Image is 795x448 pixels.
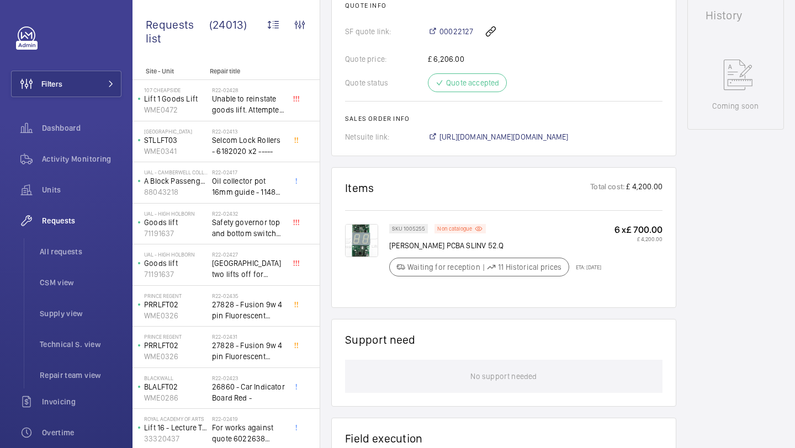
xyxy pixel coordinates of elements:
h1: Items [345,181,374,195]
p: 33320437 [144,433,208,444]
p: WME0326 [144,351,208,362]
p: £ 4,200.00 [614,236,662,242]
p: WME0341 [144,146,208,157]
h1: Support need [345,333,416,346]
span: For works against quote 6022638 @£2197.00 [212,422,285,444]
a: 00022127 [428,26,473,37]
p: UAL - Camberwell College of Arts [144,169,208,175]
p: Waiting for reception [407,262,480,273]
p: WME0326 [144,310,208,321]
span: Requests list [146,18,209,45]
p: WME0472 [144,104,208,115]
span: 00022127 [439,26,473,37]
span: Overtime [42,427,121,438]
p: Prince Regent [144,333,208,340]
span: Activity Monitoring [42,153,121,164]
p: Goods lift [144,258,208,269]
p: PRRLFT02 [144,340,208,351]
h2: R22-02413 [212,128,285,135]
p: Goods lift [144,217,208,228]
span: Oil collector pot 16mm guide - 11482 x2 [212,175,285,198]
p: STLLFT03 [144,135,208,146]
span: 27828 - Fusion 9w 4 pin Fluorescent Lamp / Bulb - Used on Prince regent lift No2 car top test con... [212,299,285,321]
p: SKU 1005255 [392,227,425,231]
span: Supply view [40,308,121,319]
span: Units [42,184,121,195]
h2: R22-02427 [212,251,285,258]
p: Lift 16 - Lecture Theater Disabled Lift ([PERSON_NAME]) ([GEOGRAPHIC_DATA] ) [144,422,208,433]
span: 26860 - Car Indicator Board Red - [212,381,285,403]
h2: R22-02419 [212,415,285,422]
span: Requests [42,215,121,226]
p: UAL - High Holborn [144,251,208,258]
h2: R22-02417 [212,169,285,175]
p: 71191637 [144,269,208,280]
a: [URL][DOMAIN_NAME][DOMAIN_NAME] [428,131,569,142]
button: Filters [11,71,121,97]
p: ETA: [DATE] [569,264,601,270]
p: UAL - High Holborn [144,210,208,217]
h2: Quote info [345,2,662,9]
p: BLALFT02 [144,381,208,392]
p: [GEOGRAPHIC_DATA] [144,128,208,135]
h2: Sales order info [345,115,662,122]
div: | [483,262,485,273]
span: Filters [41,78,62,89]
p: Blackwall [144,375,208,381]
p: 88043218 [144,186,208,198]
p: Prince Regent [144,292,208,299]
span: Unable to reinstate goods lift. Attempted to swap control boards with PL2, no difference. Technic... [212,93,285,115]
span: 27828 - Fusion 9w 4 pin Fluorescent Lamp / Bulb - Used on Prince regent lift No2 car top test con... [212,340,285,362]
h2: R22-02431 [212,333,285,340]
span: Technical S. view [40,339,121,350]
p: Non catalogue [437,227,472,231]
p: 6 x £ 700.00 [614,224,662,236]
h2: R22-02435 [212,292,285,299]
h2: R22-02428 [212,87,285,93]
p: A Block Passenger Lift 2 (B) L/H [144,175,208,186]
p: Coming soon [712,100,759,111]
p: Repair title [210,67,283,75]
p: WME0286 [144,392,208,403]
p: 11 Historical prices [498,262,562,273]
p: £ 4,200.00 [625,181,662,195]
span: CSM view [40,277,121,288]
h1: Field execution [345,431,662,445]
span: Safety governor top and bottom switches not working from an immediate defect. Lift passenger lift... [212,217,285,239]
img: ZNXR51sqwem0uIjCWQWzbBTbBWxpwHHt7dkIJhfeyvnx4HbT.png [345,224,378,257]
p: royal academy of arts [144,415,208,422]
p: 107 Cheapside [144,87,208,93]
p: PRRLFT02 [144,299,208,310]
p: No support needed [470,360,537,393]
p: Lift 1 Goods Lift [144,93,208,104]
p: 71191637 [144,228,208,239]
span: [GEOGRAPHIC_DATA] two lifts off for safety governor rope switches at top and bottom. Immediate de... [212,258,285,280]
span: Invoicing [42,396,121,407]
span: [URL][DOMAIN_NAME][DOMAIN_NAME] [439,131,569,142]
span: Selcom Lock Rollers - 6182020 x2 ----- [212,135,285,157]
span: All requests [40,246,121,257]
p: [PERSON_NAME] PCBA SLINV 52.Q [389,240,601,251]
p: Total cost: [590,181,625,195]
h2: R22-02423 [212,375,285,381]
h2: R22-02432 [212,210,285,217]
h1: History [706,10,766,21]
span: Dashboard [42,122,121,134]
p: Site - Unit [132,67,205,75]
span: Repair team view [40,370,121,381]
